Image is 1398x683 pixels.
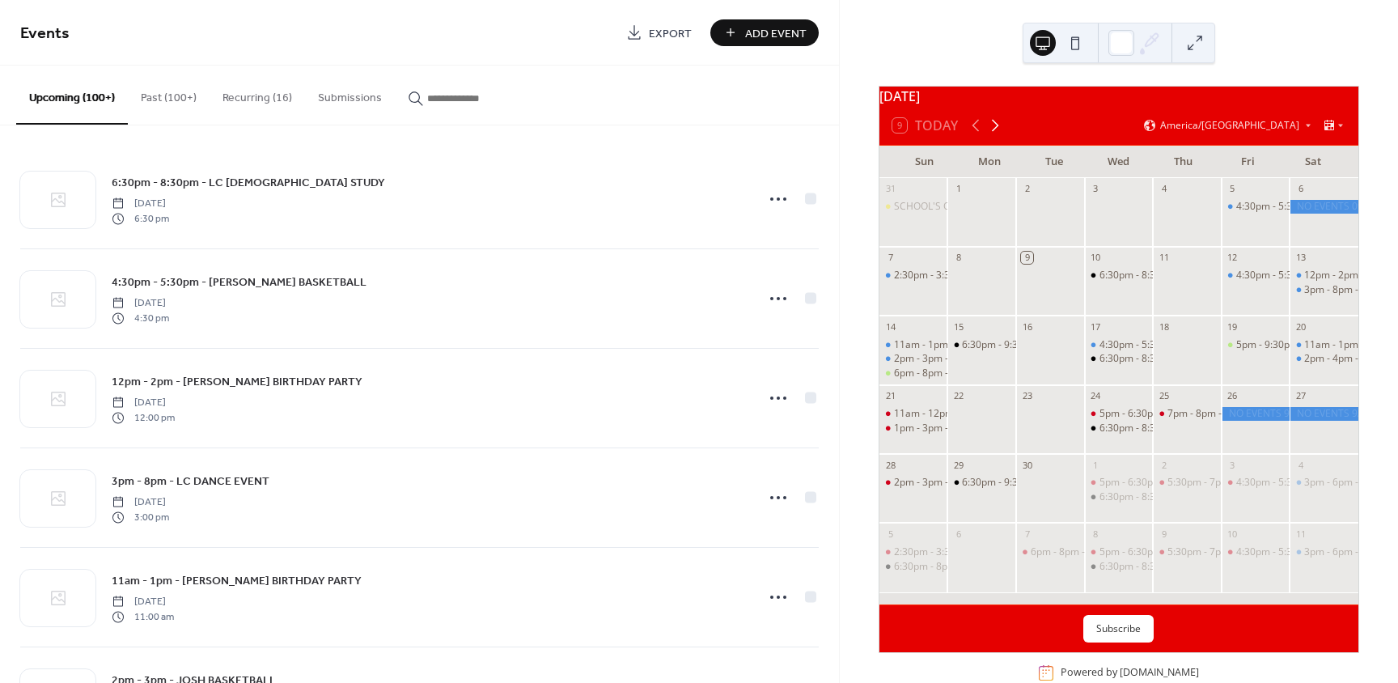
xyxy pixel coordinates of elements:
div: 9 [1021,252,1033,264]
div: 25 [1158,390,1170,402]
span: 6:30 pm [112,211,169,226]
div: 8 [1090,528,1102,540]
div: 2pm - 3pm - JOSH BASKETBALL [894,352,1034,366]
div: 6:30pm - 8:30pm - LC BIBLE STUDY [1085,490,1154,504]
div: 27 [1294,390,1307,402]
div: 6pm - 8pm - HIGH SCHOOL OPEN MIC [879,367,948,380]
div: 6:30pm - 8:30pm - LC BIBLE STUDY [1085,269,1154,282]
div: 1pm - 3pm - ANAST BIRTHDAY PARTY [879,422,948,435]
div: 6:30pm - 8:30pm - LC [DEMOGRAPHIC_DATA] STUDY [1099,269,1338,282]
div: 6:30pm - 8:30pm - LC BIBLE STUDY [1085,422,1154,435]
div: 2pm - 3pm - JOSH BASKETBALL [879,476,948,490]
div: 4 [1294,459,1307,471]
div: 6pm - 8pm - WENDY PICKLEBALL [1016,545,1085,559]
div: Fri [1216,146,1281,178]
div: 6:30pm - 9:30pm - YOUNG LIFE [962,338,1101,352]
span: 4:30pm - 5:30pm - [PERSON_NAME] BASKETBALL [112,274,366,291]
span: 3pm - 8pm - LC DANCE EVENT [112,473,269,490]
div: 6:30pm - 9:30pm - YOUNG LIFE [962,476,1101,490]
a: Export [614,19,704,46]
div: 5 [884,528,896,540]
div: 2:30pm - 3:30pm - [PERSON_NAME] BASKETBALL [894,269,1115,282]
div: 17 [1090,320,1102,333]
div: Thu [1151,146,1216,178]
div: 5pm - 6:30pm RISING STARS BASKETBALL 1 [1099,545,1295,559]
div: 2 [1158,459,1170,471]
span: [DATE] [112,197,169,211]
div: 20 [1294,320,1307,333]
div: 12 [1226,252,1239,264]
button: Add Event [710,19,819,46]
div: 5:30pm - 7pm - LIGHT DINKERS PICKLEBALL [1153,476,1222,490]
div: 7pm - 8pm - JOSH BASKETBALL [1167,407,1307,421]
div: NO EVENTS 9/26-9/27 [1222,407,1290,421]
div: Tue [1022,146,1087,178]
div: 11 [1158,252,1170,264]
div: 10 [1226,528,1239,540]
div: 18 [1158,320,1170,333]
a: 11am - 1pm - [PERSON_NAME] BIRTHDAY PARTY [112,571,362,590]
div: Sun [892,146,957,178]
span: Events [20,18,70,49]
div: 5:30pm - 7pm - LIGHT DINKERS PICKLEBALL [1167,545,1363,559]
div: 1pm - 3pm - [PERSON_NAME] BIRTHDAY PARTY [894,422,1108,435]
div: 28 [884,459,896,471]
button: Upcoming (100+) [16,66,128,125]
span: [DATE] [112,595,174,609]
div: 24 [1090,390,1102,402]
div: 6pm - 8pm - [PERSON_NAME] [1031,545,1163,559]
div: 5pm - 9:30pm - OPEN GYM [1222,338,1290,352]
button: Past (100+) [128,66,210,123]
div: 11 [1294,528,1307,540]
div: 6:30pm - 8:30pm - LC [DEMOGRAPHIC_DATA] STUDY [1099,422,1338,435]
div: 7 [1021,528,1033,540]
div: 11am - 12pm - JOSH BASKETBALL [879,407,948,421]
div: 5pm - 6:30pm RISING STARS BASKETBALL 1 [1099,407,1295,421]
div: 4:30pm - 5:30pm - JOSH BASKETBALL [1222,476,1290,490]
div: 3 [1090,183,1102,195]
div: 5pm - 6:30pm RISING STARS BASKETBALL 1 [1099,476,1295,490]
div: 6:30pm - 9:30pm - YOUNG LIFE [947,476,1016,490]
a: 3pm - 8pm - LC DANCE EVENT [112,472,269,490]
a: [DOMAIN_NAME] [1120,666,1199,680]
div: Sat [1281,146,1345,178]
span: 12:00 pm [112,410,175,425]
div: 4:30pm - 5:30pm - [PERSON_NAME] BASKETBALL [1099,338,1320,352]
div: 9 [1158,528,1170,540]
div: 6:30pm - 8:30pm - LC [DEMOGRAPHIC_DATA] STUDY [1099,490,1338,504]
div: NO EVENTS 09/06/2025 [1290,200,1358,214]
div: 6 [1294,183,1307,195]
div: 2pm - 3pm - JOSH BASKETBALL [894,476,1034,490]
div: 11am - 1pm - [PERSON_NAME] BIRTHDAY PARTY [894,338,1113,352]
div: 2:30pm - 3:30pm - JOSH BASKETBALL [879,545,948,559]
div: [DATE] [879,87,1358,106]
div: 6:30pm - 9:30pm - YOUNG LIFE [947,338,1016,352]
div: 6:30pm - 8:30pm - LC [DEMOGRAPHIC_DATA] STUDY [1099,352,1338,366]
div: 31 [884,183,896,195]
div: 8 [952,252,964,264]
div: 6:30pm - 8pm - AVERAGE JOES GAME NIGHT [894,560,1094,574]
div: 14 [884,320,896,333]
div: NO EVENTS 9/26-9/27 [1290,407,1358,421]
div: 3pm - 6pm - PRONSCHINSKE BIRTHDAY PARTY [1290,545,1358,559]
div: 3pm - 6pm - KELLY BIRTHDAY PARTY [1290,476,1358,490]
div: 12pm - 2pm - BEAUPREY BIRTHDAY PARTY [1290,269,1358,282]
div: 7 [884,252,896,264]
div: Wed [1087,146,1151,178]
div: 16 [1021,320,1033,333]
div: 15 [952,320,964,333]
div: 13 [1294,252,1307,264]
a: 12pm - 2pm - [PERSON_NAME] BIRTHDAY PARTY [112,372,362,391]
div: 6:30pm - 8:30pm - LC BIBLE STUDY [1085,560,1154,574]
div: 22 [952,390,964,402]
div: 1 [1090,459,1102,471]
div: 2pm - 4pm - LISA BIRTHDAY PARTY [1290,352,1358,366]
div: 6 [952,528,964,540]
span: 6:30pm - 8:30pm - LC [DEMOGRAPHIC_DATA] STUDY [112,175,385,192]
div: 5pm - 6:30pm RISING STARS BASKETBALL 1 [1085,545,1154,559]
div: 4:30pm - 5:30pm - JOSH BASKETBALL [1222,269,1290,282]
button: Subscribe [1083,615,1154,643]
div: 5:30pm - 7pm - LIGHT DINKERS PICKLEBALL [1167,476,1363,490]
div: 19 [1226,320,1239,333]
